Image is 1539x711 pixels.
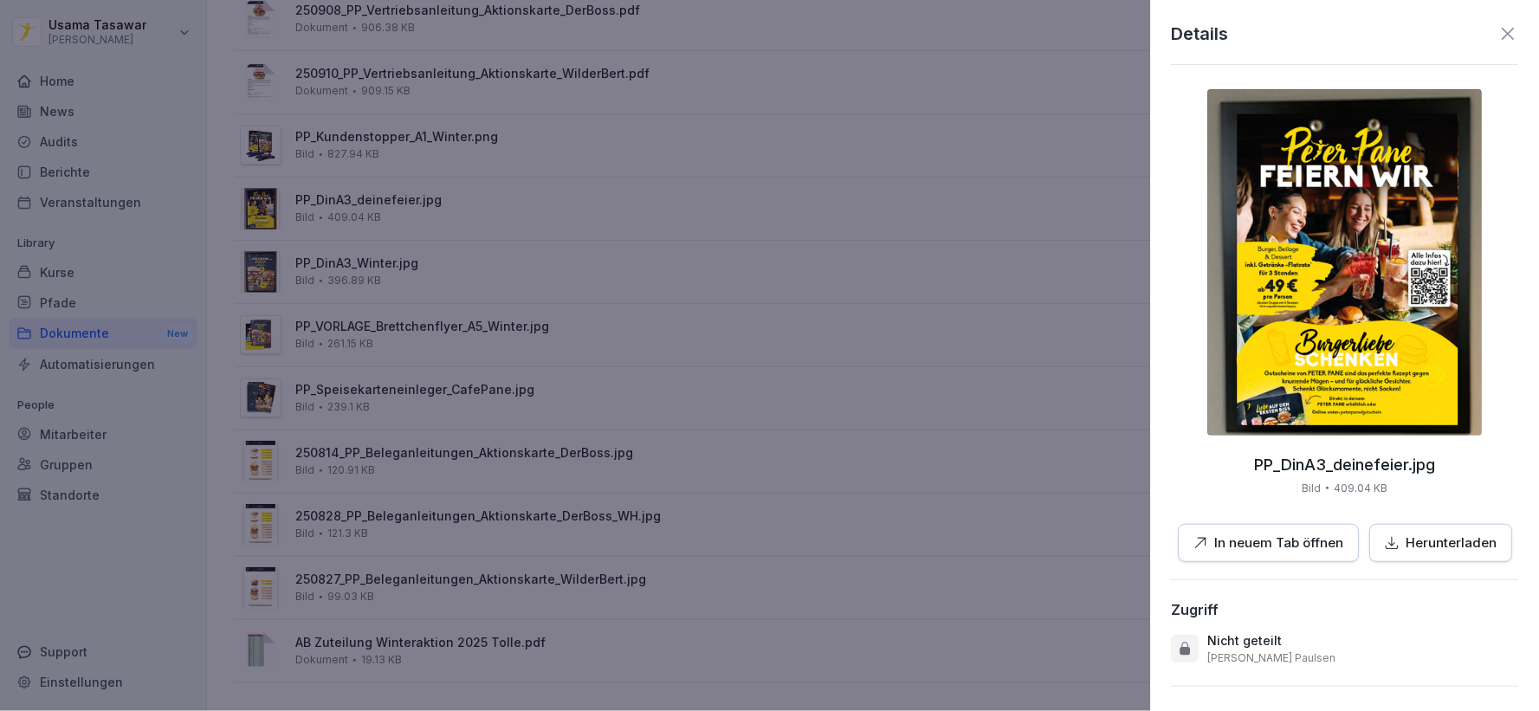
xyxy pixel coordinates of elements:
[1255,456,1436,474] p: PP_DinA3_deinefeier.jpg
[1303,481,1322,496] p: Bild
[1335,481,1388,496] p: 409.04 KB
[1370,524,1513,563] button: Herunterladen
[1179,524,1360,563] button: In neuem Tab öffnen
[1172,21,1229,47] p: Details
[1208,632,1283,650] p: Nicht geteilt
[1216,533,1345,553] p: In neuem Tab öffnen
[1208,651,1336,665] p: [PERSON_NAME] Paulsen
[1407,533,1498,553] p: Herunterladen
[1172,601,1219,618] div: Zugriff
[1208,89,1483,436] img: thumbnail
